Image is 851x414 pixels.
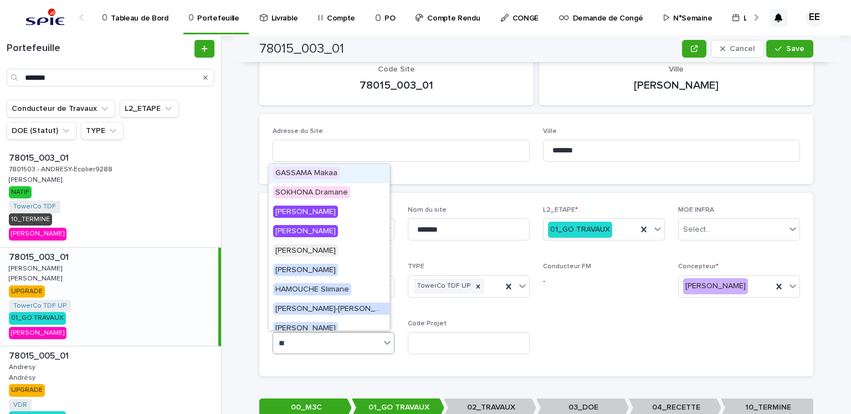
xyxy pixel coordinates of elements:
[273,167,340,179] span: GASSAMA Makaa
[408,263,424,270] span: TYPE
[7,43,192,55] h1: Portefeuille
[7,100,115,117] button: Conducteur de Travaux
[269,242,389,261] div: GUEDDAM Abdelmalek
[269,222,389,242] div: COUDERT Jean-Marc
[730,45,755,53] span: Cancel
[678,263,719,270] span: Concepteur
[414,279,472,294] div: TowerCo TDF UP
[9,384,45,396] div: UPGRADE
[9,349,71,361] p: 78015_005_01
[548,222,612,238] div: 01_GO TRAVAUX
[9,228,66,240] div: [PERSON_NAME]
[7,122,76,140] button: DOE (Statut)
[9,163,115,173] p: 7801503 - ANDRESY-Ecolier9288
[13,401,27,409] a: VDR
[273,79,520,92] p: 78015_003_01
[683,278,748,294] div: [PERSON_NAME]
[806,9,823,27] div: EE
[273,264,338,276] span: [PERSON_NAME]
[711,40,764,58] button: Cancel
[669,65,684,73] span: Ville
[13,203,56,211] a: TowerCo TDF
[273,186,350,198] span: SOKHONA Dramane
[408,320,447,327] span: Code Projet
[9,372,38,382] p: Andrésy
[269,280,389,300] div: HAMOUCHE Slimane
[269,319,389,339] div: MARTINEZ Francisco
[9,213,52,226] div: 10_TERMINE
[9,151,71,163] p: 78015_003_01
[9,327,66,339] div: [PERSON_NAME]
[408,207,447,213] span: Nom du site
[22,7,68,29] img: svstPd6MQfCT1uX1QGkG
[273,244,338,257] span: [PERSON_NAME]
[269,261,389,280] div: MARTINS Nicolas
[273,225,338,237] span: [PERSON_NAME]
[678,207,714,213] span: MOE INFRA
[543,128,557,135] span: Ville
[9,174,64,184] p: [PERSON_NAME]
[269,164,389,183] div: GASSAMA Makaa
[683,224,711,236] div: Select...
[273,303,401,315] span: [PERSON_NAME]-[PERSON_NAME]
[273,322,338,334] span: [PERSON_NAME]
[9,263,64,273] p: [PERSON_NAME]
[378,65,415,73] span: Code Site
[9,361,38,371] p: Andresy
[269,203,389,222] div: FERIANI Mahmoud
[81,122,124,140] button: TYPE
[120,100,179,117] button: L2_ETAPE
[7,69,214,86] input: Search
[259,41,344,57] h2: 78015_003_01
[269,300,389,319] div: MAHIEU-ABID Meziane
[269,183,389,203] div: SOKHONA Dramane
[273,283,351,295] span: HAMOUCHE Slimane
[9,186,32,198] div: NATIF
[9,312,66,324] div: 01_GO TRAVAUX
[766,40,813,58] button: Save
[552,79,800,92] p: [PERSON_NAME]
[9,285,45,298] div: UPGRADE
[543,207,578,213] span: L2_ETAPE
[273,128,323,135] span: Adresse du Site
[9,273,64,283] p: [PERSON_NAME]
[786,45,804,53] span: Save
[9,250,71,263] p: 78015_003_01
[543,275,665,287] p: -
[543,263,591,270] span: Conducteur FM
[273,206,338,218] span: [PERSON_NAME]
[13,302,66,310] a: TowerCo TDF UP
